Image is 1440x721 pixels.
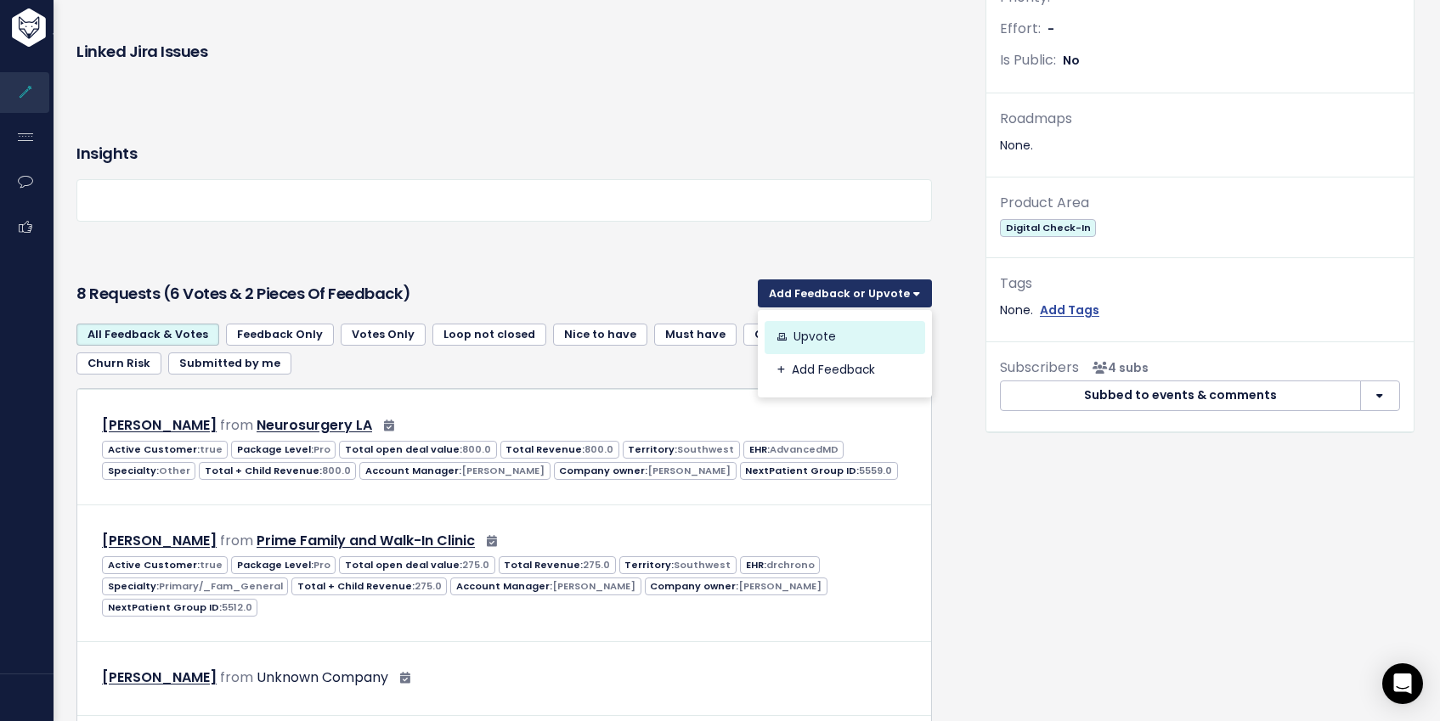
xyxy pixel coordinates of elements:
span: Southwest [674,558,731,572]
span: [PERSON_NAME] [647,464,731,477]
h3: Linked Jira issues [76,40,207,64]
div: Product Area [1000,191,1400,216]
a: Votes Only [341,324,426,346]
span: 275.0 [583,558,610,572]
span: EHR: [743,441,844,459]
a: Upvote [765,321,925,354]
span: 5559.0 [859,464,892,477]
a: Contractual Obligation [743,324,903,346]
img: logo-white.9d6f32f41409.svg [8,8,139,47]
span: 800.0 [584,442,613,456]
span: No [1063,52,1080,69]
div: Roadmaps [1000,107,1400,132]
span: Account Manager: [450,577,641,595]
div: None. [1000,135,1400,156]
span: 5512.0 [222,600,252,614]
a: Neurosurgery LA [257,415,372,435]
span: Package Level: [231,556,336,574]
span: Account Manager: [359,462,550,480]
span: true [200,442,223,456]
div: Unknown Company [257,666,388,690]
span: Total open deal value: [339,556,494,574]
a: [PERSON_NAME] [102,531,217,550]
a: All Feedback & Votes [76,324,219,346]
span: Total Revenue: [500,441,619,459]
span: Primary/_Fam_General [159,579,283,593]
button: Add Feedback or Upvote [758,279,932,307]
span: Total + Child Revenue: [291,577,447,595]
span: Package Level: [231,441,336,459]
span: NextPatient Group ID: [102,599,257,617]
span: Total + Child Revenue: [199,462,356,480]
span: 800.0 [462,442,491,456]
span: Is Public: [1000,50,1056,70]
span: from [220,667,253,687]
span: Total open deal value: [339,441,496,459]
a: Nice to have [553,324,647,346]
span: Specialty: [102,462,195,480]
span: AdvancedMD [770,442,839,456]
a: [PERSON_NAME] [102,667,217,687]
a: [PERSON_NAME] [102,415,217,435]
span: <p><strong>Subscribers</strong><br><br> - Cory Hoover<br> - Allie Lazerwitz<br> - Revanth Korrapo... [1086,359,1149,376]
span: [PERSON_NAME] [552,579,635,593]
span: from [220,415,253,435]
a: Add Tags [1040,300,1099,321]
span: [PERSON_NAME] [461,464,545,477]
span: Effort: [1000,19,1041,38]
span: 800.0 [322,464,351,477]
span: 275.0 [415,579,442,593]
a: Must have [654,324,737,346]
span: Territory: [619,556,737,574]
span: Pro [313,558,330,572]
span: Southwest [677,442,734,456]
span: Subscribers [1000,358,1079,377]
span: [PERSON_NAME] [738,579,822,593]
a: Add Feedback [765,354,925,387]
span: Pro [313,442,330,456]
a: Loop not closed [432,324,546,346]
span: Company owner: [645,577,827,595]
span: 275.0 [462,558,489,572]
span: Active Customer: [102,441,228,459]
h3: Insights [76,142,137,166]
div: None. [1000,300,1400,321]
h3: 8 Requests (6 Votes & 2 pieces of Feedback) [76,282,751,306]
a: Prime Family and Walk-In Clinic [257,531,475,550]
a: Churn Risk [76,352,161,375]
div: Open Intercom Messenger [1382,663,1423,704]
span: Territory: [623,441,740,459]
a: Feedback Only [226,324,334,346]
span: NextPatient Group ID: [740,462,898,480]
span: true [200,558,223,572]
span: Active Customer: [102,556,228,574]
span: drchrono [766,558,815,572]
div: Tags [1000,272,1400,296]
span: from [220,531,253,550]
span: Total Revenue: [499,556,616,574]
span: EHR: [740,556,820,574]
span: - [1048,20,1054,37]
button: Subbed to events & comments [1000,380,1361,411]
span: Company owner: [554,462,737,480]
span: Digital Check-In [1000,219,1096,237]
span: Other [159,464,190,477]
a: Submitted by me [168,352,291,375]
span: Specialty: [102,577,288,595]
